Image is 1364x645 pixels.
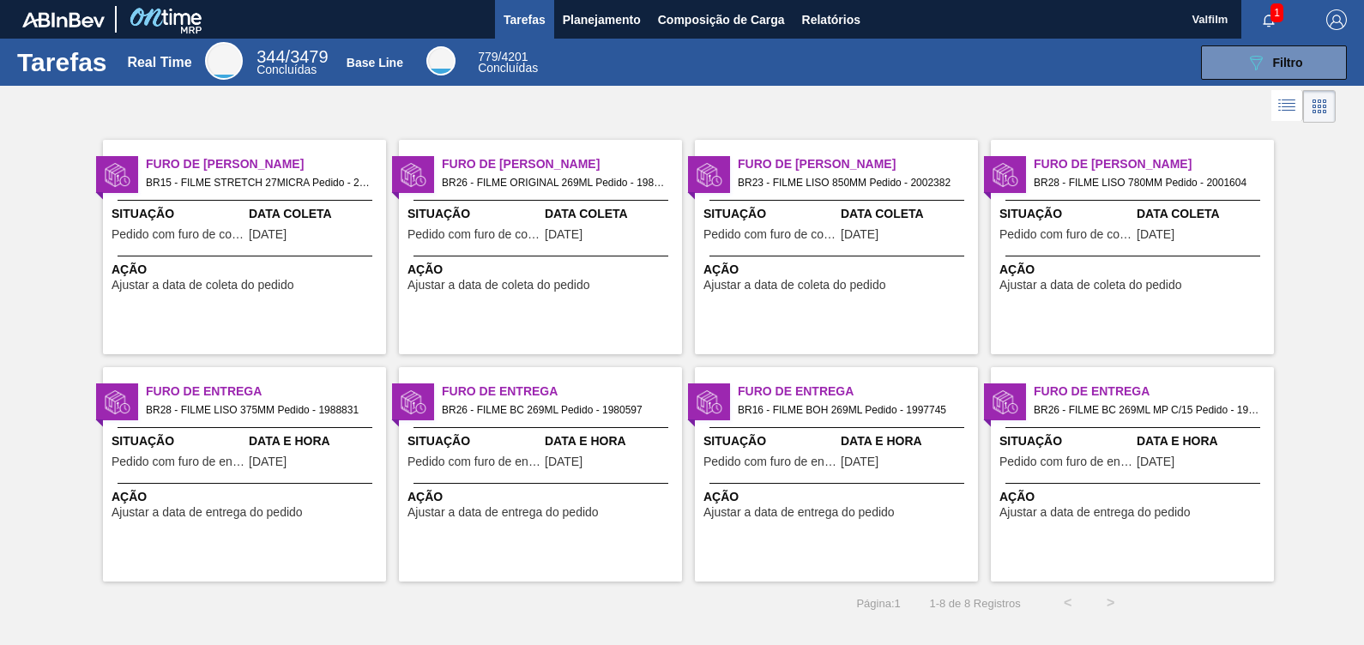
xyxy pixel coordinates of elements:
[407,279,590,292] span: Ajustar a data de coleta do pedido
[401,389,426,415] img: status
[22,12,105,27] img: TNhmsLtSVTkK8tSr43FrP2fwEKptu5GPRR3wAAAABJRU5ErkJggg==
[926,597,1021,610] span: 1 - 8 de 8 Registros
[442,173,668,192] span: BR26 - FILME ORIGINAL 269ML Pedido - 1984276
[347,56,403,69] div: Base Line
[1271,90,1303,123] div: Visão em Lista
[999,228,1132,241] span: Pedido com furo de coleta
[999,455,1132,468] span: Pedido com furo de entrega
[112,228,244,241] span: Pedido com furo de coleta
[17,52,107,72] h1: Tarefas
[703,279,886,292] span: Ajustar a data de coleta do pedido
[1137,228,1174,241] span: 07/09/2025
[105,389,130,415] img: status
[257,63,317,76] span: Concluídas
[1034,383,1274,401] span: Furo de Entrega
[112,261,382,279] span: Ação
[112,488,382,506] span: Ação
[1303,90,1336,123] div: Visão em Cards
[442,383,682,401] span: Furo de Entrega
[1137,205,1270,223] span: Data Coleta
[999,432,1132,450] span: Situação
[442,155,682,173] span: Furo de Coleta
[426,46,456,75] div: Base Line
[999,488,1270,506] span: Ação
[407,205,540,223] span: Situação
[249,455,287,468] span: 07/09/2025,
[407,506,599,519] span: Ajustar a data de entrega do pedido
[1273,56,1303,69] span: Filtro
[545,228,582,241] span: 05/09/2025
[146,155,386,173] span: Furo de Coleta
[856,597,900,610] span: Página : 1
[841,205,974,223] span: Data Coleta
[545,455,582,468] span: 05/09/2025,
[999,506,1191,519] span: Ajustar a data de entrega do pedido
[249,432,382,450] span: Data e Hora
[999,261,1270,279] span: Ação
[1241,8,1296,32] button: Notificações
[257,47,285,66] span: 344
[993,162,1018,188] img: status
[802,9,860,30] span: Relatórios
[841,432,974,450] span: Data e Hora
[999,205,1132,223] span: Situação
[1201,45,1347,80] button: Filtro
[407,432,540,450] span: Situação
[738,173,964,192] span: BR23 - FILME LISO 850MM Pedido - 2002382
[112,455,244,468] span: Pedido com furo de entrega
[697,389,722,415] img: status
[146,401,372,419] span: BR28 - FILME LISO 375MM Pedido - 1988831
[257,50,328,75] div: Real Time
[841,455,878,468] span: 06/09/2025,
[738,383,978,401] span: Furo de Entrega
[545,432,678,450] span: Data e Hora
[563,9,641,30] span: Planejamento
[1137,432,1270,450] span: Data e Hora
[249,228,287,241] span: 06/09/2025
[478,51,538,74] div: Base Line
[993,389,1018,415] img: status
[703,488,974,506] span: Ação
[999,279,1182,292] span: Ajustar a data de coleta do pedido
[1034,173,1260,192] span: BR28 - FILME LISO 780MM Pedido - 2001604
[478,50,528,63] span: / 4201
[703,455,836,468] span: Pedido com furo de entrega
[146,173,372,192] span: BR15 - FILME STRETCH 27MICRA Pedido - 2001733
[1034,155,1274,173] span: Furo de Coleta
[112,506,303,519] span: Ajustar a data de entrega do pedido
[1137,455,1174,468] span: 05/09/2025,
[545,205,678,223] span: Data Coleta
[407,228,540,241] span: Pedido com furo de coleta
[478,50,498,63] span: 779
[407,261,678,279] span: Ação
[249,205,382,223] span: Data Coleta
[703,228,836,241] span: Pedido com furo de coleta
[407,488,678,506] span: Ação
[442,401,668,419] span: BR26 - FILME BC 269ML Pedido - 1980597
[658,9,785,30] span: Composição de Carga
[1089,582,1132,624] button: >
[146,383,386,401] span: Furo de Entrega
[1034,401,1260,419] span: BR26 - FILME BC 269ML MP C/15 Pedido - 1980590
[401,162,426,188] img: status
[738,401,964,419] span: BR16 - FILME BOH 269ML Pedido - 1997745
[1326,9,1347,30] img: Logout
[504,9,546,30] span: Tarefas
[841,228,878,241] span: 07/09/2025
[478,61,538,75] span: Concluídas
[1047,582,1089,624] button: <
[127,55,191,70] div: Real Time
[112,279,294,292] span: Ajustar a data de coleta do pedido
[703,261,974,279] span: Ação
[112,432,244,450] span: Situação
[407,455,540,468] span: Pedido com furo de entrega
[697,162,722,188] img: status
[703,205,836,223] span: Situação
[205,42,243,80] div: Real Time
[738,155,978,173] span: Furo de Coleta
[105,162,130,188] img: status
[257,47,328,66] span: / 3479
[1270,3,1283,22] span: 1
[703,432,836,450] span: Situação
[703,506,895,519] span: Ajustar a data de entrega do pedido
